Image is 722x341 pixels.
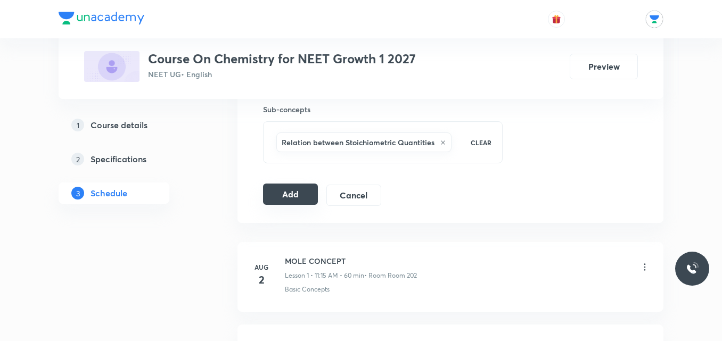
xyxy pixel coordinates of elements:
[471,138,491,147] p: CLEAR
[59,114,203,136] a: 1Course details
[148,51,416,66] h3: Course On Chemistry for NEET Growth 1 2027
[71,153,84,165] p: 2
[282,137,434,148] h6: Relation between Stoichiometric Quantities
[59,148,203,170] a: 2Specifications
[71,187,84,199] p: 3
[686,262,699,275] img: ttu
[91,153,146,165] h5: Specifications
[285,271,364,280] p: Lesson 1 • 11:15 AM • 60 min
[548,11,565,28] button: avatar
[59,12,144,27] a: Company Logo
[263,104,503,115] h6: Sub-concepts
[645,10,663,28] img: Rajan Naman
[148,69,416,80] p: NEET UG • English
[285,255,417,267] h6: MOLE CONCEPT
[263,184,318,205] button: Add
[251,262,272,272] h6: Aug
[71,119,84,131] p: 1
[364,271,417,280] p: • Room Room 202
[570,54,638,79] button: Preview
[552,14,561,24] img: avatar
[91,119,147,131] h5: Course details
[84,51,140,82] img: 624B2FE5-3094-4F8D-AE7B-BDEFE3C5022F_plus.png
[285,285,330,294] p: Basic Concepts
[91,187,127,199] h5: Schedule
[326,185,381,206] button: Cancel
[251,272,272,288] h4: 2
[59,12,144,24] img: Company Logo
